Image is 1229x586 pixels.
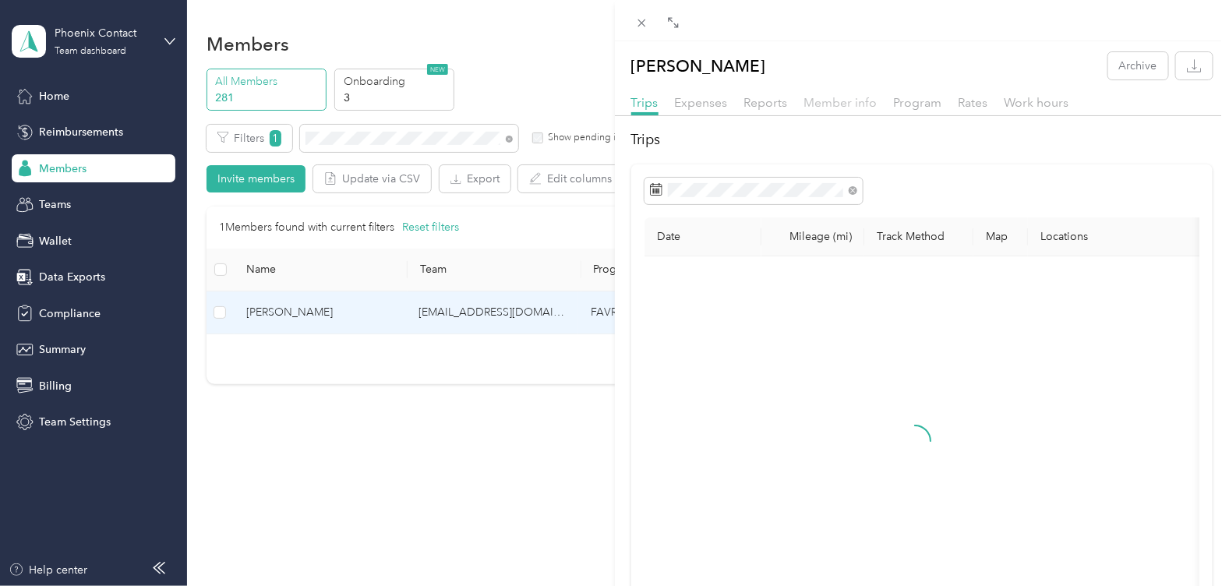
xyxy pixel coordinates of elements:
[1108,52,1168,79] button: Archive
[631,129,1213,150] h2: Trips
[864,217,973,256] th: Track Method
[675,95,728,110] span: Expenses
[761,217,864,256] th: Mileage (mi)
[744,95,788,110] span: Reports
[1005,95,1069,110] span: Work hours
[645,217,761,256] th: Date
[959,95,988,110] span: Rates
[631,95,659,110] span: Trips
[1142,499,1229,586] iframe: Everlance-gr Chat Button Frame
[631,52,766,79] p: [PERSON_NAME]
[804,95,878,110] span: Member info
[894,95,942,110] span: Program
[973,217,1028,256] th: Map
